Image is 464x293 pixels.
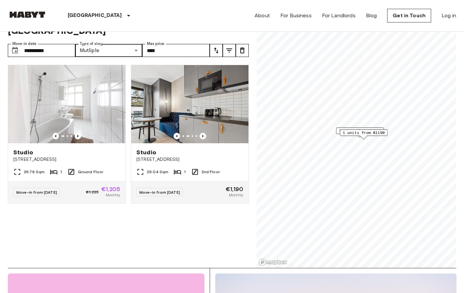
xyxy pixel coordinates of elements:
[200,133,206,139] button: Previous image
[13,148,33,156] span: Studio
[80,41,103,47] label: Type of stay
[75,133,81,139] button: Previous image
[223,44,236,57] button: tune
[136,156,243,163] span: [STREET_ADDRESS]
[366,12,377,20] a: Blog
[184,169,186,175] span: 1
[343,130,385,136] span: 1 units from €1190
[68,12,122,20] p: [GEOGRAPHIC_DATA]
[236,44,249,57] button: tune
[78,169,104,175] span: Ground Floor
[106,192,120,198] span: Monthly
[101,186,120,192] span: €1,205
[202,169,220,175] span: 2nd Floor
[16,190,57,195] span: Move-in from [DATE]
[210,44,223,57] button: tune
[139,190,180,195] span: Move-in from [DATE]
[86,189,99,195] span: €1,225
[255,12,270,20] a: About
[336,128,384,138] div: Map marker
[8,44,21,57] button: Choose date, selected date is 1 Oct 2025
[280,12,312,20] a: For Business
[75,44,143,57] div: Mutliple
[136,148,156,156] span: Studio
[340,130,388,140] div: Map marker
[52,133,59,139] button: Previous image
[13,156,120,163] span: [STREET_ADDRESS]
[147,169,168,175] span: 29.04 Sqm
[8,11,47,18] img: Habyt
[322,12,356,20] a: For Landlords
[131,65,249,203] a: Previous imagePrevious imageStudio[STREET_ADDRESS]29.04 Sqm12nd FloorMove-in from [DATE]€1,190Mon...
[24,169,45,175] span: 36.78 Sqm
[8,65,125,143] img: Marketing picture of unit DE-01-030-001-01H
[8,65,126,203] a: Marketing picture of unit DE-01-030-001-01HPrevious imagePrevious imageStudio[STREET_ADDRESS]36.7...
[60,169,62,175] span: 1
[147,41,164,47] label: Max price
[226,186,243,192] span: €1,190
[257,6,456,268] canvas: Map
[131,65,248,143] img: Marketing picture of unit DE-01-481-201-01
[174,133,180,139] button: Previous image
[259,258,287,266] a: Mapbox logo
[442,12,456,20] a: Log in
[12,41,36,47] label: Move-in date
[339,128,381,134] span: 1 units from €1205
[387,9,431,22] a: Get in Touch
[229,192,243,198] span: Monthly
